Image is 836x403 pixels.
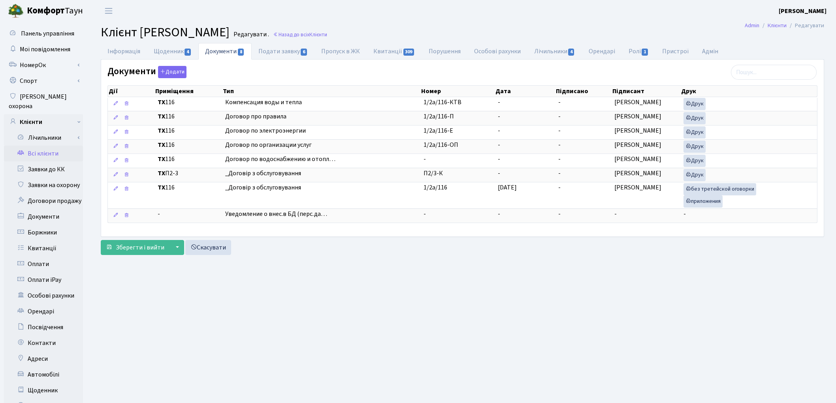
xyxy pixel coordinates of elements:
th: Приміщення [154,86,222,97]
span: 4 [185,49,191,56]
a: Друк [683,141,706,153]
span: [PERSON_NAME] [614,169,661,178]
span: Таун [27,4,83,18]
a: Назад до всіхКлієнти [273,31,327,38]
li: Редагувати [787,21,824,30]
span: Мої повідомлення [20,45,70,54]
span: П2-3 [158,169,219,178]
span: [PERSON_NAME] [614,141,661,149]
span: 6 [301,49,307,56]
a: Оплати iPay [4,272,83,288]
b: ТХ [158,141,165,149]
a: Пропуск в ЖК [314,43,367,60]
span: 1/2а/116-П [424,112,454,121]
img: logo.png [8,3,24,19]
th: Дата [495,86,555,97]
span: Договор про правила [225,112,417,121]
a: Заявки до КК [4,161,83,177]
a: Друк [683,126,706,139]
span: _Договір з обслуговування [225,183,417,192]
span: 116 [158,155,219,164]
a: Друк [683,169,706,181]
a: НомерОк [4,57,83,73]
a: Орендарі [582,43,622,60]
span: Компенсация воды и тепла [225,98,417,107]
input: Пошук... [731,65,817,80]
a: Щоденник [4,382,83,398]
span: - [498,155,500,163]
th: Тип [222,86,420,97]
th: Підписано [555,86,611,97]
span: 116 [158,112,219,121]
a: Порушення [422,43,467,60]
a: Пристрої [655,43,695,60]
a: Автомобілі [4,367,83,382]
a: Друк [683,155,706,167]
a: Боржники [4,225,83,240]
span: 1/2а/116-Е [424,126,453,135]
span: Клієнти [309,31,327,38]
span: Договор по водоснабжению и отопл… [225,155,417,164]
nav: breadcrumb [733,17,836,34]
span: П2/3-К [424,169,443,178]
a: Квитанції [4,240,83,256]
span: - [614,210,617,218]
a: Особові рахунки [4,288,83,304]
button: Зберегти і вийти [101,240,169,255]
span: [PERSON_NAME] [614,126,661,135]
a: Всі клієнти [4,146,83,161]
a: Орендарі [4,304,83,319]
span: [PERSON_NAME] [614,98,661,107]
a: Адреси [4,351,83,367]
b: ТХ [158,112,165,121]
span: - [158,210,219,219]
a: Панель управління [4,26,83,41]
span: Клієнт [PERSON_NAME] [101,23,230,41]
span: - [558,141,561,149]
a: [PERSON_NAME] охорона [4,89,83,114]
a: Особові рахунки [467,43,527,60]
a: Admin [745,21,759,30]
a: Посвідчення [4,319,83,335]
a: Клієнти [4,114,83,130]
a: Мої повідомлення [4,41,83,57]
a: Адмін [695,43,725,60]
span: Зберегти і вийти [116,243,164,252]
a: приложения [683,195,723,208]
span: - [558,112,561,121]
span: - [498,210,500,218]
span: Договор по организации услуг [225,141,417,150]
b: Комфорт [27,4,65,17]
b: [PERSON_NAME] [779,7,827,15]
a: Лічильники [9,130,83,146]
span: - [424,155,426,163]
span: 116 [158,98,219,107]
th: Дії [108,86,154,97]
a: Спорт [4,73,83,89]
b: ТХ [158,98,165,107]
span: 1/2а/116 [424,183,447,192]
span: 1 [642,49,648,56]
a: Контакти [4,335,83,351]
b: ТХ [158,169,165,178]
button: Документи [158,66,186,78]
a: Клієнти [768,21,787,30]
a: Щоденник [147,43,198,60]
span: [DATE] [498,183,517,192]
a: Друк [683,112,706,124]
label: Документи [107,66,186,78]
span: 116 [158,141,219,150]
a: Договори продажу [4,193,83,209]
a: Інформація [101,43,147,60]
a: Додати [156,65,186,79]
span: - [558,183,561,192]
span: - [558,210,561,218]
b: ТХ [158,183,165,192]
span: - [498,126,500,135]
span: - [558,155,561,163]
a: Лічильники [527,43,582,60]
span: 309 [403,49,414,56]
span: - [558,126,561,135]
span: 8 [238,49,244,56]
th: Номер [420,86,495,97]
